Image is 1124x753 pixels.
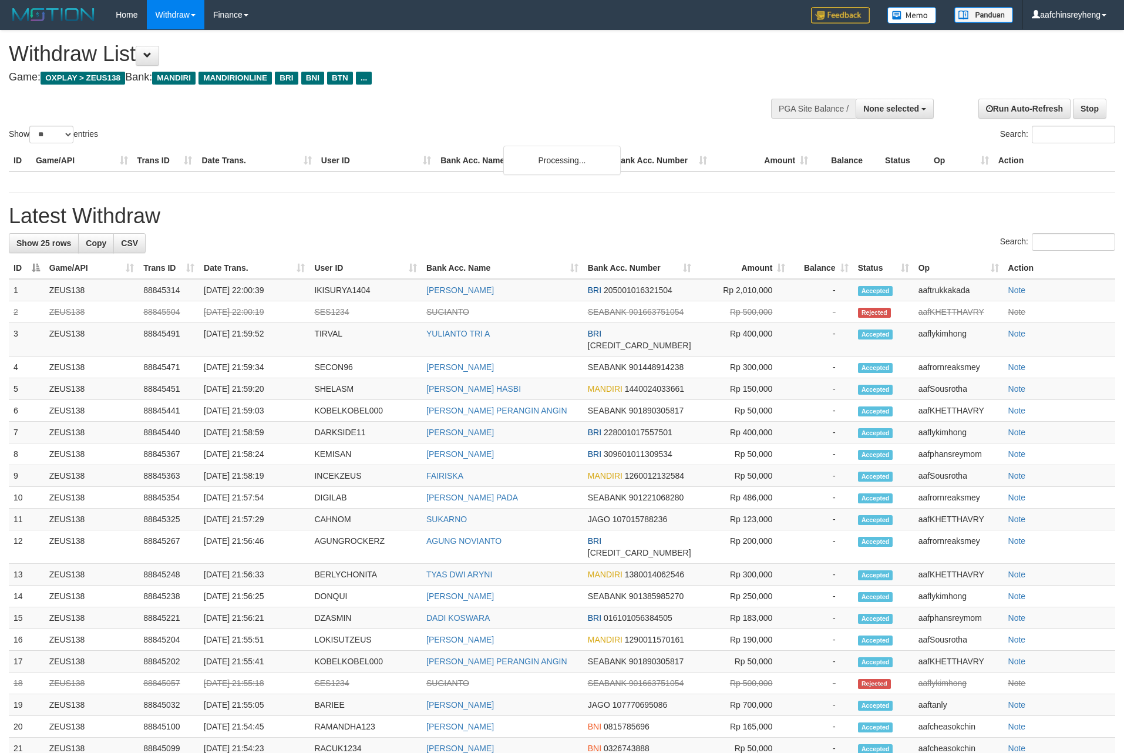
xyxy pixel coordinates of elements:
span: BRI [588,449,601,459]
th: Action [994,150,1115,172]
td: ZEUS138 [45,629,139,651]
th: ID [9,150,31,172]
a: Note [1008,613,1026,623]
td: [DATE] 21:55:18 [199,673,309,694]
td: Rp 123,000 [696,509,790,530]
td: aafphansreymom [914,607,1004,629]
td: ZEUS138 [45,378,139,400]
span: SEABANK [588,657,627,666]
a: Note [1008,536,1026,546]
td: DARKSIDE11 [309,422,422,443]
a: TYAS DWI ARYNI [426,570,492,579]
td: 17 [9,651,45,673]
td: SECON96 [309,357,422,378]
td: 9 [9,465,45,487]
span: OXPLAY > ZEUS138 [41,72,125,85]
th: Date Trans. [197,150,316,172]
span: SEABANK [588,678,627,688]
td: aafKHETTHAVRY [914,509,1004,530]
td: 88845325 [139,509,199,530]
span: SEABANK [588,307,627,317]
td: IKISURYA1404 [309,279,422,301]
span: BRI [588,329,601,338]
span: Accepted [858,657,893,667]
span: Copy 901663751054 to clipboard [629,307,684,317]
a: Note [1008,406,1026,415]
td: aaflykimhong [914,422,1004,443]
span: Copy 1440024033661 to clipboard [625,384,684,394]
td: - [790,443,853,465]
td: CAHNOM [309,509,422,530]
td: 88845441 [139,400,199,422]
td: Rp 50,000 [696,465,790,487]
td: SES1234 [309,673,422,694]
td: aafrornreaksmey [914,357,1004,378]
td: 10 [9,487,45,509]
td: 88845314 [139,279,199,301]
td: [DATE] 21:58:59 [199,422,309,443]
button: None selected [856,99,934,119]
td: [DATE] 21:55:41 [199,651,309,673]
td: - [790,323,853,357]
span: MANDIRI [588,384,622,394]
td: [DATE] 21:56:25 [199,586,309,607]
span: Accepted [858,592,893,602]
span: Accepted [858,493,893,503]
td: [DATE] 21:55:51 [199,629,309,651]
a: Note [1008,285,1026,295]
th: Action [1004,257,1115,279]
span: Accepted [858,330,893,339]
td: Rp 150,000 [696,378,790,400]
span: Accepted [858,570,893,580]
td: Rp 50,000 [696,651,790,673]
td: 88845248 [139,564,199,586]
td: 5 [9,378,45,400]
span: Copy 205001016321504 to clipboard [604,285,672,295]
td: 88845504 [139,301,199,323]
td: 3 [9,323,45,357]
td: aaflykimhong [914,586,1004,607]
th: Game/API: activate to sort column ascending [45,257,139,279]
a: Note [1008,428,1026,437]
td: 12 [9,530,45,564]
td: ZEUS138 [45,357,139,378]
td: ZEUS138 [45,422,139,443]
a: Note [1008,515,1026,524]
span: MANDIRI [588,471,622,480]
td: [DATE] 21:58:24 [199,443,309,465]
td: ZEUS138 [45,651,139,673]
span: Copy 107015788236 to clipboard [613,515,667,524]
td: ZEUS138 [45,586,139,607]
span: Accepted [858,515,893,525]
a: [PERSON_NAME] [426,285,494,295]
span: Rejected [858,679,891,689]
td: ZEUS138 [45,465,139,487]
td: 88845354 [139,487,199,509]
a: Run Auto-Refresh [978,99,1071,119]
td: aafKHETTHAVRY [914,564,1004,586]
a: DADI KOSWARA [426,613,490,623]
span: CSV [121,238,138,248]
span: BRI [588,428,601,437]
td: aaflykimhong [914,673,1004,694]
th: Game/API [31,150,133,172]
td: aafphansreymom [914,443,1004,465]
span: Copy 901221068280 to clipboard [629,493,684,502]
td: ZEUS138 [45,301,139,323]
a: [PERSON_NAME] HASBI [426,384,521,394]
a: [PERSON_NAME] [426,722,494,731]
span: Copy 016101056384505 to clipboard [604,613,672,623]
label: Search: [1000,233,1115,251]
span: Accepted [858,406,893,416]
span: MANDIRI [588,570,622,579]
span: Accepted [858,385,893,395]
th: Status: activate to sort column ascending [853,257,914,279]
td: 19 [9,694,45,716]
td: - [790,487,853,509]
td: - [790,422,853,443]
th: Bank Acc. Name [436,150,610,172]
th: Balance [813,150,880,172]
th: Status [880,150,929,172]
td: - [790,564,853,586]
span: Accepted [858,537,893,547]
